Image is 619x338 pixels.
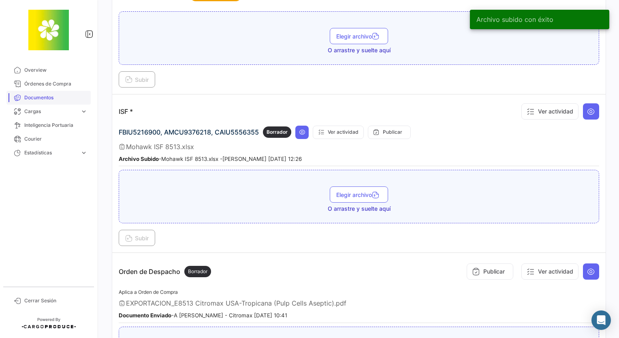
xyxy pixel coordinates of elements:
p: Orden de Despacho [119,266,211,277]
span: Documentos [24,94,88,101]
a: Courier [6,132,91,146]
span: FBIU5216900, AMCU9376218, CAIU5556355 [119,128,259,136]
span: Borrador [267,128,288,136]
span: Cargas [24,108,77,115]
button: Elegir archivo [330,186,388,203]
span: Órdenes de Compra [24,80,88,88]
a: Inteligencia Portuaria [6,118,91,132]
small: - Mohawk ISF 8513.xlsx - [PERSON_NAME] [DATE] 12:26 [119,156,302,162]
b: Documento Enviado [119,312,171,319]
span: Archivo subido con éxito [476,15,553,24]
span: Borrador [188,268,207,275]
button: Ver actividad [521,263,578,280]
button: Subir [119,230,155,246]
span: Courier [24,135,88,143]
button: Subir [119,71,155,88]
a: Documentos [6,91,91,105]
a: Órdenes de Compra [6,77,91,91]
p: ISF * [119,107,133,116]
a: Overview [6,63,91,77]
span: Subir [125,235,149,242]
span: Cerrar Sesión [24,297,88,304]
button: Elegir archivo [330,28,388,44]
span: Inteligencia Portuaria [24,122,88,129]
span: O arrastre y suelte aquí [328,46,391,54]
img: 8664c674-3a9e-46e9-8cba-ffa54c79117b.jfif [28,10,69,50]
span: Mohawk ISF 8513.xlsx [126,143,194,151]
button: Ver actividad [313,126,364,139]
span: Subir [125,76,149,83]
button: Publicar [368,126,411,139]
small: - A [PERSON_NAME] - Citromax [DATE] 10:41 [119,312,287,319]
b: Archivo Subido [119,156,159,162]
span: expand_more [80,149,88,156]
button: Ver actividad [521,103,578,120]
span: EXPORTACION_E8513 Citromax USA-Tropicana (Pulp Cells Aseptic).pdf [126,299,346,307]
button: Publicar [467,263,513,280]
div: Abrir Intercom Messenger [591,310,611,330]
span: Aplica a Orden de Compra [119,289,178,295]
span: O arrastre y suelte aquí [328,205,391,213]
span: Elegir archivo [336,33,382,40]
span: Elegir archivo [336,191,382,198]
span: expand_more [80,108,88,115]
span: Overview [24,66,88,74]
span: Estadísticas [24,149,77,156]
